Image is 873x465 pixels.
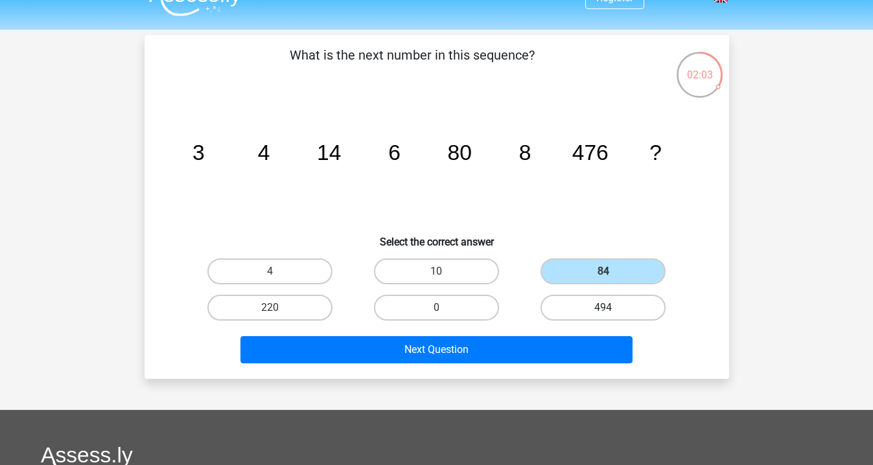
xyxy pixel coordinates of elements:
[388,141,401,164] tspan: 6
[675,51,724,83] div: 02:03
[192,141,204,164] tspan: 3
[541,295,666,321] label: 494
[447,141,471,164] tspan: 80
[541,258,666,284] label: 84
[374,258,499,284] label: 10
[518,141,531,164] tspan: 8
[572,141,608,164] tspan: 476
[207,295,332,321] label: 220
[317,141,341,164] tspan: 14
[165,225,708,248] h6: Select the correct answer
[240,336,633,363] button: Next Question
[207,258,332,284] label: 4
[649,141,662,164] tspan: ?
[374,295,499,321] label: 0
[165,45,660,84] p: What is the next number in this sequence?
[257,141,270,164] tspan: 4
